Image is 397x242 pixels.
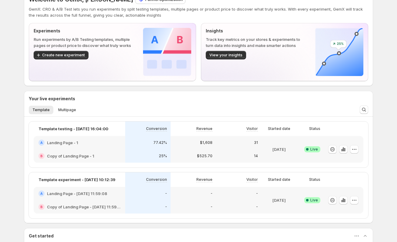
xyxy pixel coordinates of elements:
h2: A [40,192,43,195]
img: Experiments [143,28,191,76]
h3: Your live experiments [29,96,75,102]
p: Template testing - [DATE] 16:04:00 [38,126,108,132]
p: GemX: CRO & A/B Test lets you run experiments by split testing templates, multiple pages or produ... [29,6,368,18]
p: Visitor [246,177,258,182]
p: Visitor [246,126,258,131]
p: Track key metrics on your stores & experiments to turn data into insights and make smarter actions [206,36,305,48]
p: Started date [268,126,290,131]
p: - [256,204,258,209]
p: Started date [268,177,290,182]
span: Live [310,147,318,152]
p: Status [309,126,320,131]
span: Create new experiment [42,53,85,58]
p: Revenue [196,177,212,182]
button: Create new experiment [34,51,88,59]
p: Insights [206,28,305,34]
p: $1,608 [200,140,212,145]
p: $525.70 [197,154,212,158]
h2: Copy of Landing Page - [DATE] 11:59:08 [47,204,120,210]
p: 31 [254,140,258,145]
p: Experiments [34,28,133,34]
h2: B [40,154,43,158]
p: Conversion [146,126,167,131]
p: Revenue [196,126,212,131]
button: Search and filter results [360,105,368,114]
p: 14 [254,154,258,158]
button: View your insights [206,51,246,59]
p: 77.42% [153,140,167,145]
p: Conversion [146,177,167,182]
p: 25% [159,154,167,158]
p: - [211,191,212,196]
h2: Landing Page - [DATE] 11:59:08 [47,191,107,197]
span: View your insights [209,53,242,58]
h2: Landing Page - 1 [47,140,78,146]
p: - [256,191,258,196]
p: - [165,191,167,196]
span: Multipage [58,108,76,112]
p: Run experiments by A/B Testing templates, multiple pages or product price to discover what truly ... [34,36,133,48]
h2: Copy of Landing Page - 1 [47,153,94,159]
h2: B [40,205,43,209]
span: Template [32,108,50,112]
img: Insights [315,28,363,76]
p: Status [309,177,320,182]
p: Template experiment - [DATE] 10:12:39 [38,177,115,183]
p: - [165,204,167,209]
p: [DATE] [272,146,286,152]
h2: A [40,141,43,144]
p: [DATE] [272,197,286,203]
p: - [211,204,212,209]
span: Live [310,198,318,203]
h3: Get started [29,233,54,239]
